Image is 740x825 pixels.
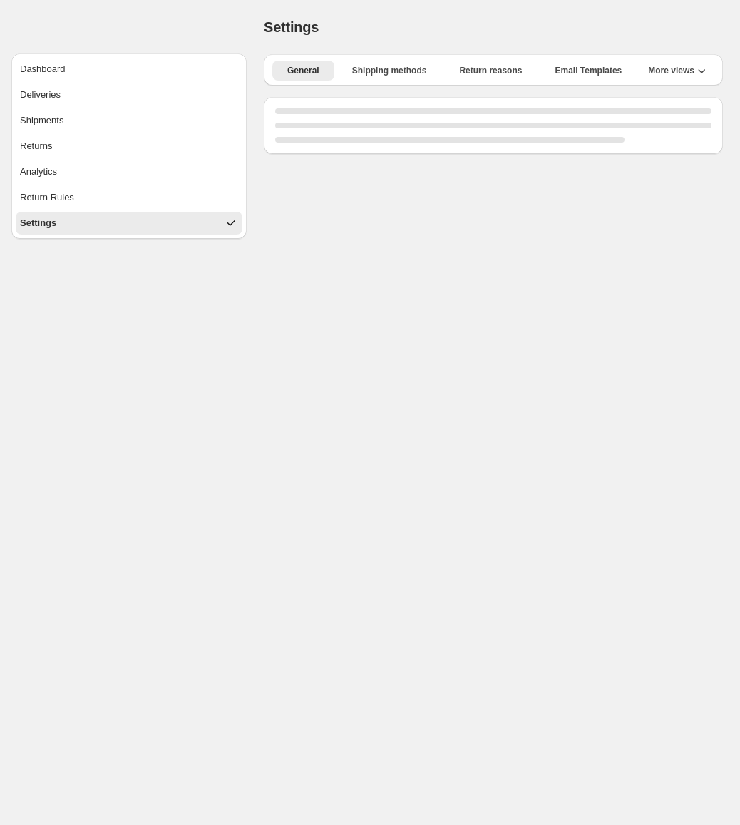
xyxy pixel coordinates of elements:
button: Dashboard [16,58,242,81]
span: More views [648,65,694,76]
div: Dashboard [20,62,66,76]
div: Analytics [20,165,57,179]
span: Return reasons [459,65,522,76]
button: Deliveries [16,83,242,106]
button: Settings [16,212,242,235]
div: Returns [20,139,53,153]
button: Return Rules [16,186,242,209]
button: Analytics [16,160,242,183]
button: Returns [16,135,242,158]
span: Shipping methods [352,65,427,76]
button: Shipments [16,109,242,132]
div: Deliveries [20,88,61,102]
div: Return Rules [20,190,74,205]
button: More views [639,61,714,81]
span: Email Templates [555,65,622,76]
span: General [287,65,319,76]
div: Shipments [20,113,63,128]
div: Settings [20,216,56,230]
span: Settings [264,19,319,35]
